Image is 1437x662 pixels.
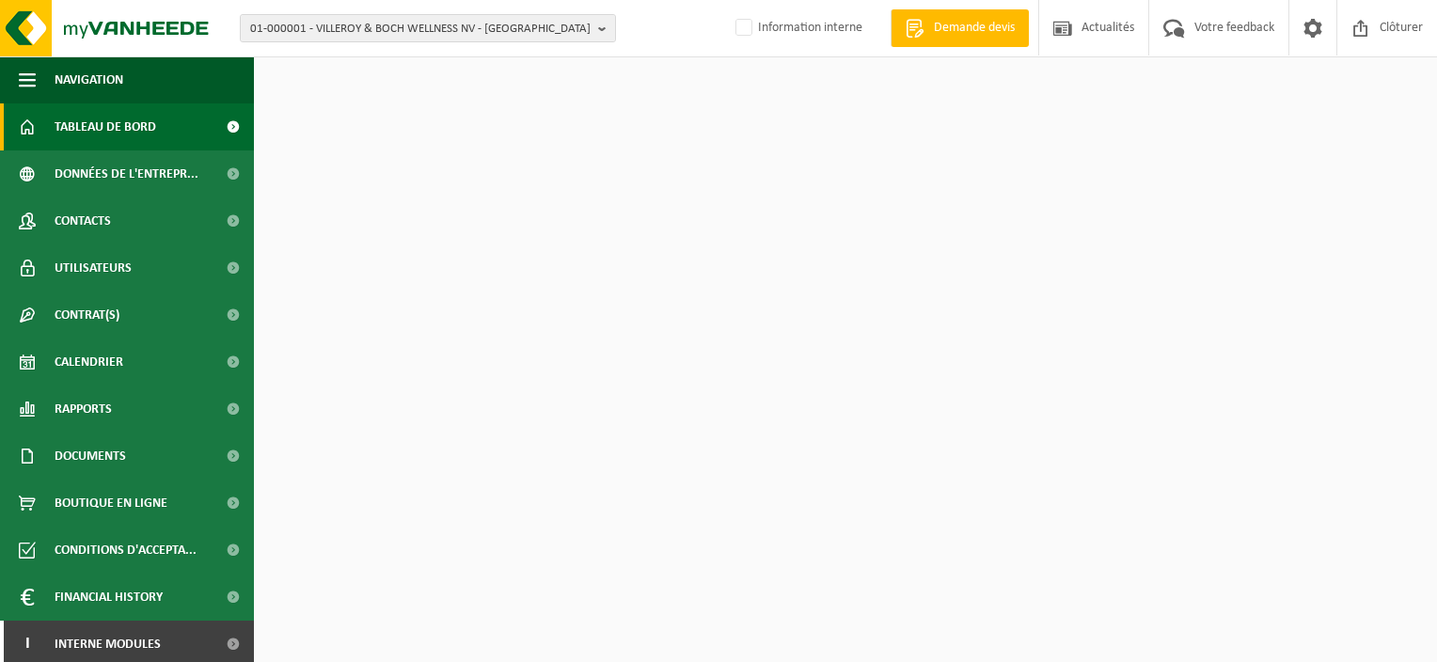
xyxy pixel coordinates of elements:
[55,574,163,621] span: Financial History
[55,103,156,150] span: Tableau de bord
[457,67,545,104] a: Afficher
[55,150,198,197] span: Données de l'entrepr...
[55,197,111,244] span: Contacts
[891,9,1029,47] a: Demande devis
[55,480,167,527] span: Boutique en ligne
[55,527,197,574] span: Conditions d'accepta...
[250,15,591,43] span: 01-000001 - VILLEROY & BOCH WELLNESS NV - [GEOGRAPHIC_DATA]
[929,19,1019,38] span: Demande devis
[263,67,446,103] h2: Tableau de bord caché
[55,56,123,103] span: Navigation
[55,339,123,386] span: Calendrier
[55,244,132,292] span: Utilisateurs
[240,14,616,42] button: 01-000001 - VILLEROY & BOCH WELLNESS NV - [GEOGRAPHIC_DATA]
[55,292,119,339] span: Contrat(s)
[55,386,112,433] span: Rapports
[732,14,862,42] label: Information interne
[55,433,126,480] span: Documents
[472,80,513,92] span: Afficher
